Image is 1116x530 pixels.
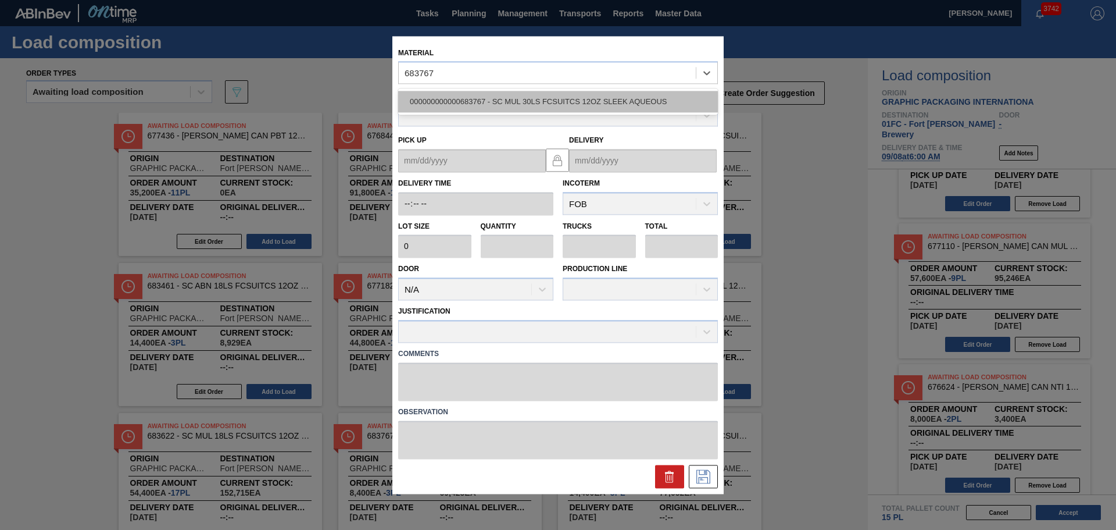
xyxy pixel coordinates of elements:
[398,49,434,57] label: Material
[398,265,419,273] label: Door
[569,137,604,145] label: Delivery
[569,149,717,172] input: mm/dd/yyyy
[550,154,564,168] img: locked
[563,265,627,273] label: Production Line
[398,91,718,113] div: 000000000000683767 - SC MUL 30LS FCSUITCS 12OZ SLEEK AQUEOUS
[546,149,569,172] button: locked
[398,308,450,316] label: Justification
[398,404,718,421] label: Observation
[398,175,553,192] label: Delivery Time
[689,465,718,488] div: Save Suggestion
[563,222,592,230] label: Trucks
[655,465,684,488] div: Delete Suggestion
[398,137,427,145] label: Pick up
[398,346,718,362] label: Comments
[481,222,516,230] label: Quantity
[398,218,471,235] label: Lot size
[563,179,600,187] label: Incoterm
[398,149,546,172] input: mm/dd/yyyy
[645,222,668,230] label: Total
